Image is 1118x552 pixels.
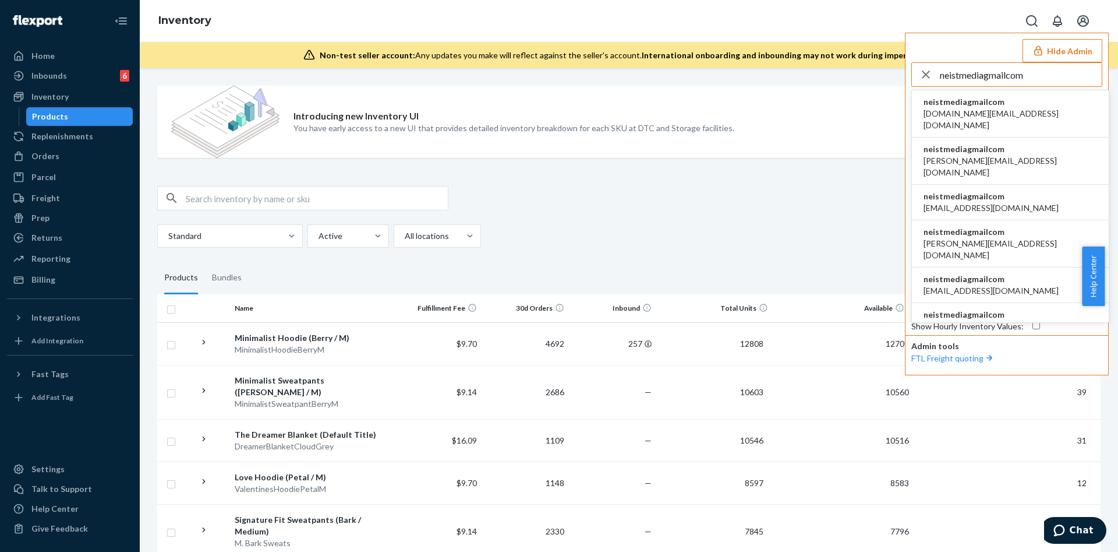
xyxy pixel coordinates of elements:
[31,368,69,380] div: Fast Tags
[7,168,133,187] a: Parcel
[457,387,477,397] span: $9.14
[740,478,768,488] span: 8597
[235,441,389,452] div: DreamerBlanketCloudGrey
[212,262,242,294] div: Bundles
[293,122,734,134] p: You have early access to a new UI that provides detailed inventory breakdown for each SKU at DTC ...
[645,526,652,536] span: —
[642,50,943,60] span: International onboarding and inbounding may not work during impersonation.
[171,86,279,158] img: new-reports-banner-icon.82668bd98b6a51aee86340f2a7b77ae3.png
[164,262,198,294] div: Products
[911,321,1024,332] div: Show Hourly Inventory Values :
[656,294,773,322] th: Total Units
[886,526,914,536] span: 7796
[7,249,133,268] a: Reporting
[881,435,914,445] span: 10516
[924,321,1097,344] span: [PERSON_NAME][EMAIL_ADDRESS][DOMAIN_NAME]
[31,312,80,324] div: Integrations
[645,435,652,445] span: —
[940,63,1102,86] input: Search or paste seller ID
[13,15,62,27] img: Flexport logo
[7,147,133,166] a: Orders
[457,339,477,349] span: $9.70
[482,365,569,419] td: 2686
[31,70,67,82] div: Inbounds
[569,294,656,322] th: Inbound
[404,230,405,242] input: All locations
[1073,435,1091,445] span: 31
[31,150,59,162] div: Orders
[569,322,656,365] td: 257
[7,365,133,384] button: Fast Tags
[7,460,133,479] a: Settings
[911,353,995,363] a: FTL Freight quoting
[7,209,133,227] a: Prep
[31,50,55,62] div: Home
[7,87,133,106] a: Inventory
[1073,387,1091,397] span: 39
[31,336,83,346] div: Add Integration
[109,9,133,33] button: Close Navigation
[230,294,394,322] th: Name
[7,480,133,498] button: Talk to Support
[1046,9,1069,33] button: Open notifications
[911,340,1102,352] p: Admin tools
[31,523,88,535] div: Give Feedback
[32,111,68,122] div: Products
[7,500,133,518] a: Help Center
[7,228,133,247] a: Returns
[7,308,133,327] button: Integrations
[7,519,133,538] button: Give Feedback
[1082,247,1105,306] button: Help Center
[1044,517,1106,546] iframe: Opens a widget where you can chat to one of our agents
[235,398,389,410] div: MinimalistSweatpantBerryM
[457,478,477,488] span: $9.70
[320,50,943,61] div: Any updates you make will reflect against the seller's account.
[235,429,389,441] div: The Dreamer Blanket (Default Title)
[31,192,60,204] div: Freight
[31,463,65,475] div: Settings
[452,435,477,445] span: $16.09
[924,285,1059,297] span: [EMAIL_ADDRESS][DOMAIN_NAME]
[1020,9,1043,33] button: Open Search Box
[7,332,133,350] a: Add Integration
[881,339,914,349] span: 12709
[482,322,569,365] td: 4692
[735,339,768,349] span: 12808
[31,483,92,495] div: Talk to Support
[31,253,70,265] div: Reporting
[317,230,319,242] input: Active
[186,187,448,210] input: Search inventory by name or sku
[31,171,56,183] div: Parcel
[773,294,918,322] th: Available
[735,435,768,445] span: 10546
[31,392,73,402] div: Add Fast Tag
[881,387,914,397] span: 10560
[120,70,129,82] div: 6
[31,503,79,515] div: Help Center
[26,107,133,126] a: Products
[7,388,133,407] a: Add Fast Tag
[149,4,221,38] ol: breadcrumbs
[1073,478,1091,488] span: 12
[735,387,768,397] span: 10603
[457,526,477,536] span: $9.14
[645,387,652,397] span: —
[394,294,482,322] th: Fulfillment Fee
[924,309,1097,321] span: neistmediagmailcom
[924,191,1059,202] span: neistmediagmailcom
[31,212,49,224] div: Prep
[167,230,168,242] input: Standard
[7,47,133,65] a: Home
[1023,39,1102,62] button: Hide Admin
[158,14,211,27] a: Inventory
[482,419,569,462] td: 1109
[293,110,419,123] p: Introducing new Inventory UI
[235,332,389,344] div: Minimalist Hoodie (Berry / M)
[924,143,1097,155] span: neistmediagmailcom
[886,478,914,488] span: 8583
[7,189,133,208] a: Freight
[31,91,69,103] div: Inventory
[7,66,133,85] a: Inbounds6
[645,478,652,488] span: —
